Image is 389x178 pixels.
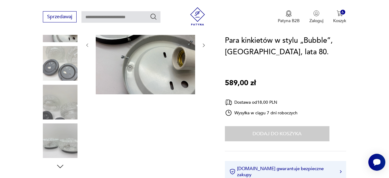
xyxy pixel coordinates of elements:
p: 589,00 zł [225,77,256,89]
a: Sprzedawaj [43,15,77,19]
p: Zaloguj [309,18,323,24]
div: Wysyłka w ciągu 7 dni roboczych [225,109,298,116]
img: Ikonka użytkownika [313,10,319,16]
img: Ikona medalu [286,10,292,17]
iframe: Smartsupp widget button [368,154,385,171]
img: Ikona strzałki w prawo [340,170,342,173]
img: Ikona certyfikatu [229,169,236,175]
h1: Para kinkietów w stylu „Bubble”, [GEOGRAPHIC_DATA], lata 80. [225,35,346,58]
img: Zdjęcie produktu Para kinkietów w stylu „Bubble”, Niemcy, lata 80. [43,85,77,119]
button: [DOMAIN_NAME] gwarantuje bezpieczne zakupy [229,166,342,178]
button: Szukaj [150,13,157,20]
div: Dostawa od 18,00 PLN [225,99,298,106]
img: Zdjęcie produktu Para kinkietów w stylu „Bubble”, Niemcy, lata 80. [43,123,77,158]
button: Sprzedawaj [43,11,77,22]
p: Patyna B2B [278,18,300,24]
p: Koszyk [333,18,346,24]
a: Ikona medaluPatyna B2B [278,10,300,24]
img: Zdjęcie produktu Para kinkietów w stylu „Bubble”, Niemcy, lata 80. [43,46,77,81]
img: Patyna - sklep z meblami i dekoracjami vintage [188,7,207,25]
img: Ikona koszyka [337,10,343,16]
button: Patyna B2B [278,10,300,24]
button: 6Koszyk [333,10,346,24]
button: Zaloguj [309,10,323,24]
div: 6 [340,10,346,15]
img: Ikona dostawy [225,99,232,106]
